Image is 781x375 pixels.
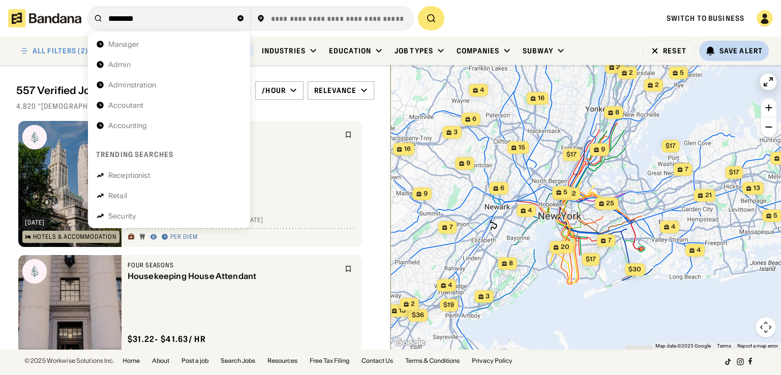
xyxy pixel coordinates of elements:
span: $17 [566,150,577,158]
a: Open this area in Google Maps (opens a new window) [393,336,427,350]
span: 21 [705,191,712,200]
span: 6 [500,184,504,193]
span: 15 [519,143,525,152]
span: 4 [697,246,701,255]
span: 4 [480,86,484,95]
span: 4 [528,206,532,215]
a: Contact Us [362,358,393,364]
span: 5 [563,188,567,197]
a: Terms & Conditions [405,358,460,364]
span: $17 [729,168,739,176]
div: $ 31.22 - $41.63 / hr [128,334,206,345]
span: 2 [655,81,659,89]
div: Security [108,212,136,220]
div: Job Types [395,46,433,55]
div: 557 Verified Jobs [16,84,233,97]
span: 3 [486,292,490,301]
div: ALL FILTERS (2) [33,47,88,54]
div: Housekeeping House Attendant [128,271,339,281]
div: Hotels & Accommodation [33,234,117,240]
span: $17 [586,255,596,263]
span: 6 [472,115,476,123]
a: Switch to Business [667,14,744,23]
span: 8 [615,108,619,117]
span: $17 [666,142,676,149]
div: Subway [523,46,553,55]
span: 9 [424,190,428,198]
span: $30 [628,265,641,273]
span: 16 [538,94,545,103]
span: 2 [616,63,620,72]
div: Industries [262,46,306,55]
span: 2 [411,300,415,308]
span: 9 [466,159,470,168]
div: Retail [108,192,127,199]
div: Four Seasons [128,261,339,269]
span: 3 [454,128,458,137]
div: © 2025 Workwise Solutions Inc. [24,358,114,364]
span: $19 [443,301,454,308]
div: 4,820 "[DEMOGRAPHIC_DATA]" jobs on [DOMAIN_NAME] [16,102,374,111]
div: Education [329,46,371,55]
a: Search Jobs [221,358,255,364]
img: Four Seasons logo [22,125,47,149]
div: Manager [108,41,139,48]
span: 5 [773,211,777,220]
img: Bandana logotype [8,9,81,27]
div: Receptionist [108,172,151,179]
div: Trending searches [96,150,173,159]
span: 4 [671,223,675,231]
span: 9 [601,145,605,154]
a: Resources [267,358,297,364]
a: Report a map error [737,343,778,349]
button: Map camera controls [756,317,776,337]
a: About [152,358,169,364]
span: 4 [448,281,452,290]
div: Accounting [108,122,147,129]
div: /hour [262,86,286,95]
img: Google [393,336,427,350]
a: Terms (opens in new tab) [717,343,731,349]
div: Adminstration [108,81,156,88]
div: Save Alert [719,46,763,55]
div: Accoutant [108,102,143,109]
div: Per diem [170,233,198,241]
a: Home [123,358,140,364]
span: 8 [509,259,513,268]
span: 7 [449,223,453,232]
span: 5 [680,69,684,77]
span: Map data ©2025 Google [655,343,711,349]
div: Relevance [314,86,356,95]
a: Privacy Policy [472,358,513,364]
span: 2 [629,69,633,77]
img: Four Seasons logo [22,259,47,284]
span: 13 [754,184,760,193]
div: Companies [457,46,499,55]
span: $36 [412,311,424,319]
span: 13 [399,306,406,315]
span: 20 [561,243,569,252]
div: grid [16,117,374,350]
a: Post a job [182,358,208,364]
div: [DATE] [25,220,45,226]
span: 7 [685,165,688,174]
span: 7 [608,236,612,245]
span: 25 [606,199,614,208]
span: 16 [404,145,411,153]
div: Admin [108,61,131,68]
a: Free Tax Filing [310,358,349,364]
div: Reset [663,47,686,54]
